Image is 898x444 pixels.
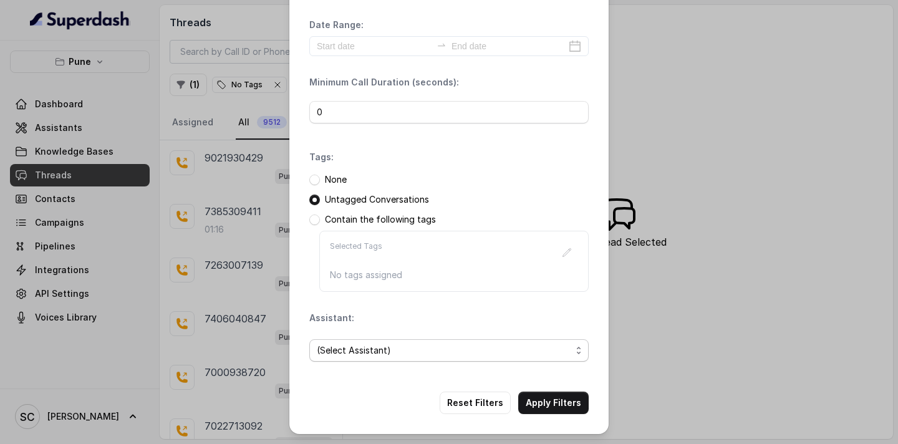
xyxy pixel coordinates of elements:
[325,193,429,206] p: Untagged Conversations
[317,39,432,53] input: Start date
[518,392,589,414] button: Apply Filters
[451,39,566,53] input: End date
[330,241,382,264] p: Selected Tags
[437,40,447,50] span: swap-right
[309,151,334,163] p: Tags:
[330,269,578,281] p: No tags assigned
[325,173,347,186] p: None
[325,213,436,226] p: Contain the following tags
[440,392,511,414] button: Reset Filters
[309,76,459,89] p: Minimum Call Duration (seconds):
[309,19,364,31] p: Date Range:
[317,343,571,358] span: (Select Assistant)
[309,339,589,362] button: (Select Assistant)
[437,40,447,50] span: to
[309,312,354,324] p: Assistant:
